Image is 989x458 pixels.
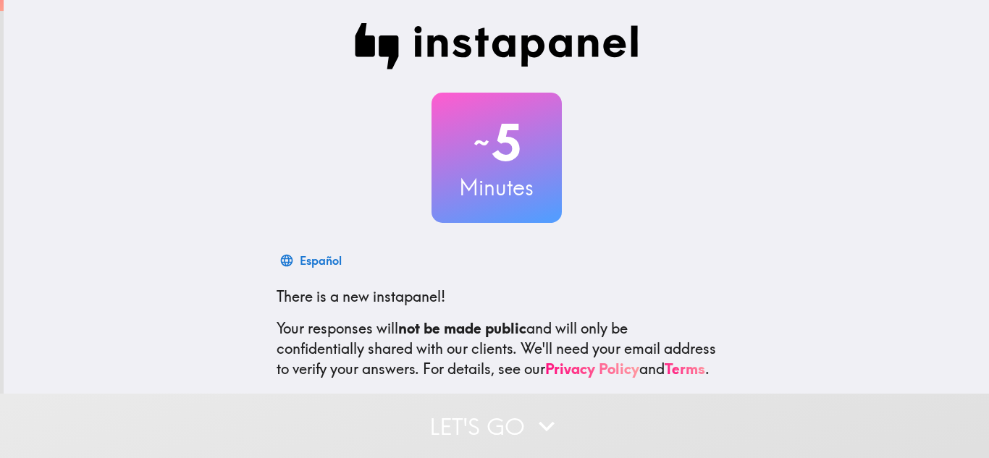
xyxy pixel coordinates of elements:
[277,391,717,431] p: This invite is exclusively for you, please do not share it. Complete it soon because spots are li...
[277,318,717,379] p: Your responses will and will only be confidentially shared with our clients. We'll need your emai...
[355,23,639,69] img: Instapanel
[432,113,562,172] h2: 5
[277,246,348,275] button: Español
[545,360,639,378] a: Privacy Policy
[277,287,445,305] span: There is a new instapanel!
[471,121,492,164] span: ~
[398,319,526,337] b: not be made public
[432,172,562,203] h3: Minutes
[300,250,342,271] div: Español
[665,360,705,378] a: Terms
